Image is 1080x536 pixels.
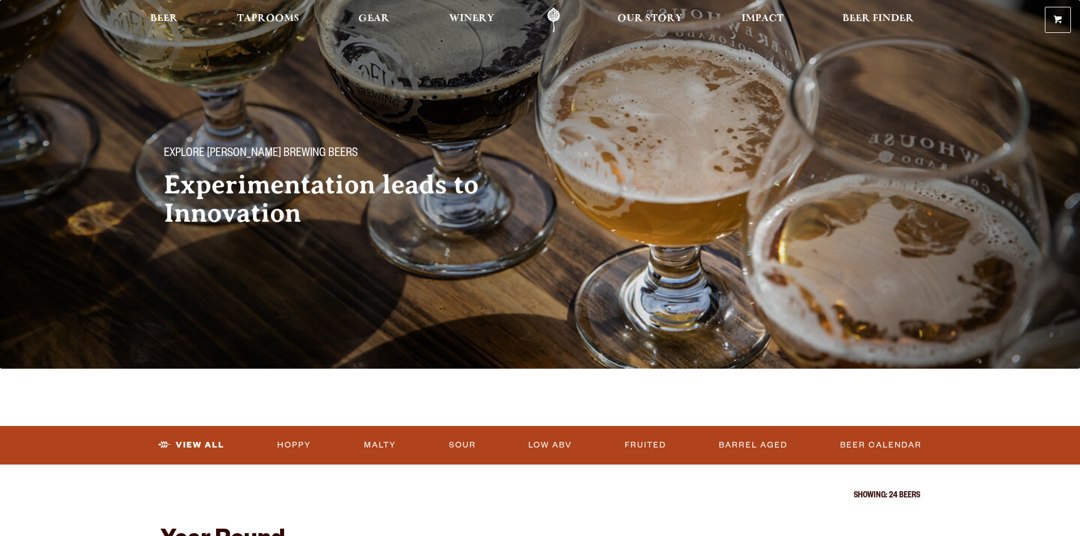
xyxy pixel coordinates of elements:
[150,14,178,23] span: Beer
[734,7,791,33] a: Impact
[842,14,914,23] span: Beer Finder
[524,432,577,458] a: Low ABV
[617,14,683,23] span: Our Story
[532,7,575,33] a: Odell Home
[230,7,307,33] a: Taprooms
[143,7,185,33] a: Beer
[164,147,358,162] span: Explore [PERSON_NAME] Brewing Beers
[742,14,783,23] span: Impact
[714,432,792,458] a: Barrel Aged
[160,492,920,501] p: Showing: 24 Beers
[449,14,494,23] span: Winery
[359,432,401,458] a: Malty
[351,7,397,33] a: Gear
[836,432,926,458] a: Beer Calendar
[273,432,316,458] a: Hoppy
[154,432,229,458] a: View All
[610,7,690,33] a: Our Story
[620,432,671,458] a: Fruited
[442,7,502,33] a: Winery
[237,14,299,23] span: Taprooms
[835,7,921,33] a: Beer Finder
[444,432,481,458] a: Sour
[164,171,518,227] h2: Experimentation leads to Innovation
[358,14,389,23] span: Gear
